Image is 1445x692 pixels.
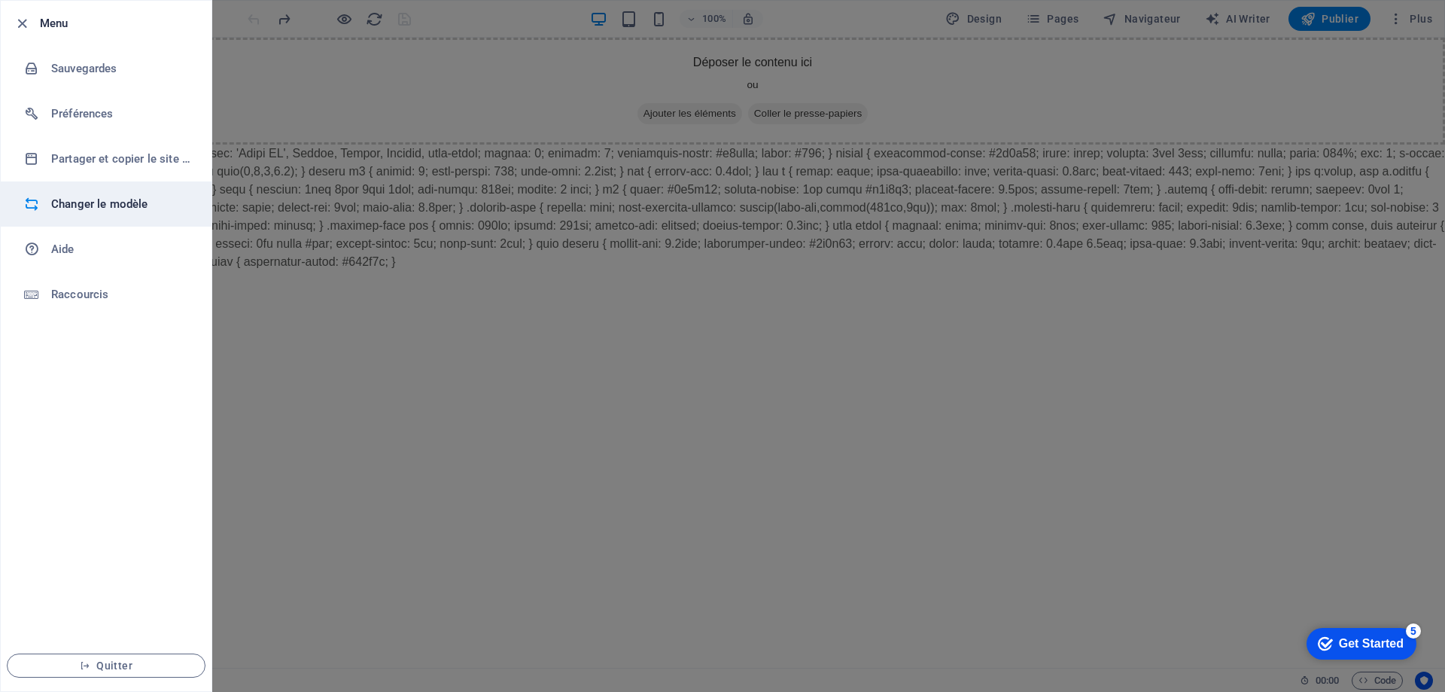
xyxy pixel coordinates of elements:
h6: Aide [51,240,190,258]
h6: Préférences [51,105,190,123]
span: Coller le presse-papiers [688,66,808,87]
h6: Menu [40,14,199,32]
h6: Sauvegardes [51,59,190,78]
div: Get Started [44,17,109,30]
div: 5 [111,3,126,18]
span: Ajouter les éléments [577,66,682,87]
h6: Raccourcis [51,285,190,303]
button: Quitter [7,654,205,678]
h6: Changer le modèle [51,195,190,213]
span: Quitter [20,660,193,672]
div: Get Started 5 items remaining, 0% complete [12,8,122,39]
h6: Partager et copier le site web [51,150,190,168]
a: Aide [1,227,211,272]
